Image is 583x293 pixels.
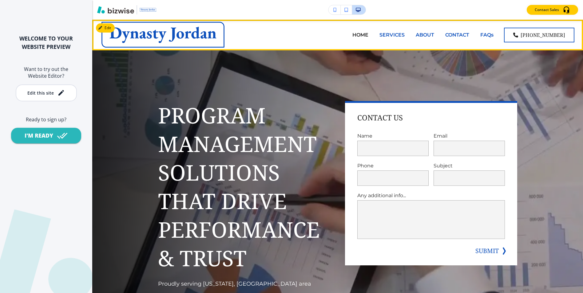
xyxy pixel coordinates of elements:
button: I'M READY [11,128,81,143]
div: I'M READY [25,132,53,139]
div: Edit this site [27,91,54,95]
h2: WELCOME TO YOUR WEBSITE PREVIEW [10,34,82,51]
h1: Program Management Solutions That Drive Performance & Trust [158,101,330,273]
a: [PHONE_NUMBER] [504,28,574,42]
button: Edit [96,23,115,33]
p: Proudly serving [US_STATE], [GEOGRAPHIC_DATA] area [158,280,330,288]
p: Contact Sales [535,7,559,13]
img: Bizwise Logo [97,6,134,14]
h6: Ready to sign up? [10,116,82,123]
h4: Contact Us [357,113,403,123]
p: Any additional info... [357,192,505,199]
h6: Want to try out the Website Editor? [10,66,82,80]
img: Dynasty Jordan [101,22,224,48]
img: Your Logo [140,8,156,11]
p: CONTACT [445,31,469,38]
p: FAQs [480,31,494,38]
p: HOME [352,31,368,38]
p: Phone [357,162,429,169]
p: Subject [434,162,505,169]
p: ABOUT [416,31,434,38]
p: Email [434,132,505,139]
button: Edit this site [16,84,77,101]
p: Name [357,132,429,139]
button: SUBMIT [475,246,499,256]
button: Contact Sales [527,5,578,15]
p: SERVICES [379,31,405,38]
